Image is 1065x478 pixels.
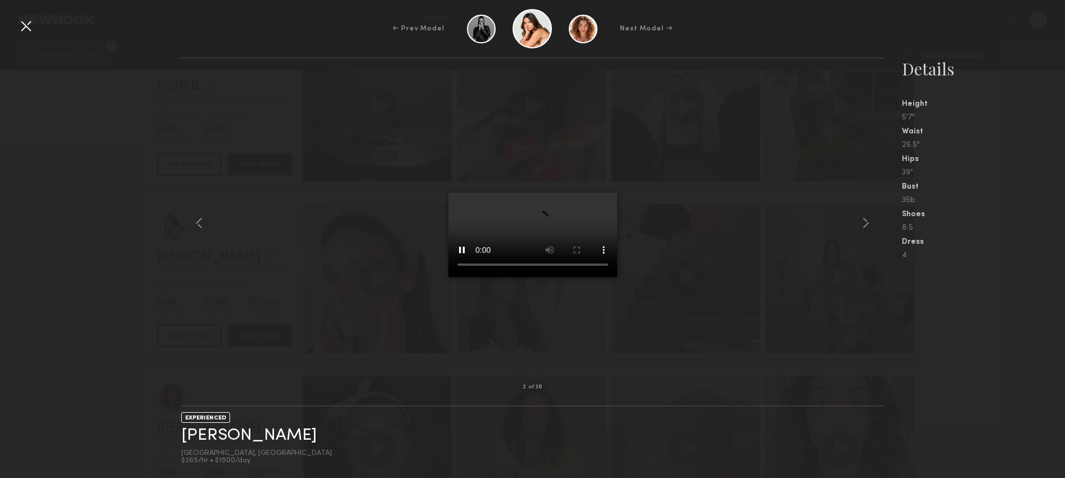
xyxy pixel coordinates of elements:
[181,457,332,464] div: $265/hr • $1500/day
[181,450,332,457] div: [GEOGRAPHIC_DATA], [GEOGRAPHIC_DATA]
[902,57,1065,80] div: Details
[902,196,1065,204] div: 35b
[902,238,1065,246] div: Dress
[620,24,672,34] div: Next Model →
[902,100,1065,108] div: Height
[902,211,1065,218] div: Shoes
[523,385,542,390] div: 2 of 36
[902,141,1065,149] div: 26.5"
[902,252,1065,260] div: 4
[902,128,1065,136] div: Waist
[902,183,1065,191] div: Bust
[902,169,1065,177] div: 39"
[393,24,444,34] div: ← Prev Model
[902,155,1065,163] div: Hips
[181,427,317,444] a: [PERSON_NAME]
[902,114,1065,122] div: 5'7"
[181,412,230,423] div: EXPERIENCED
[902,224,1065,232] div: 8.5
